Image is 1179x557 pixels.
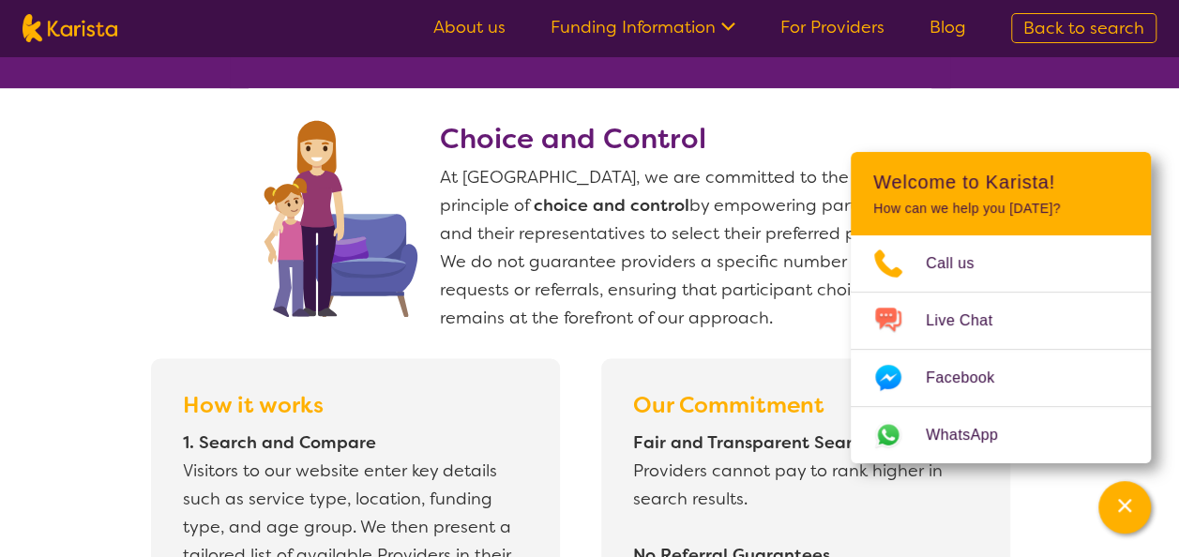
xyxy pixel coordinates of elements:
[926,307,1015,335] span: Live Chat
[183,430,376,453] b: 1. Search and Compare
[23,14,117,42] img: Karista logo
[780,16,884,38] a: For Providers
[926,364,1017,392] span: Facebook
[183,389,324,419] b: How it works
[851,152,1151,463] div: Channel Menu
[851,407,1151,463] a: Web link opens in a new tab.
[1098,481,1151,534] button: Channel Menu
[926,421,1020,449] span: WhatsApp
[440,122,928,156] h2: Choice and Control
[1011,13,1156,43] a: Back to search
[930,16,966,38] a: Blog
[534,194,689,217] b: choice and control
[440,166,924,329] span: At [GEOGRAPHIC_DATA], we are committed to the NDIS principle of by empowering participants and th...
[433,16,506,38] a: About us
[873,171,1128,193] h2: Welcome to Karista!
[1023,17,1144,39] span: Back to search
[633,430,936,453] b: Fair and Transparent Search Results
[926,249,997,278] span: Call us
[851,235,1151,463] ul: Choose channel
[551,16,735,38] a: Funding Information
[873,201,1128,217] p: How can we help you [DATE]?
[633,389,824,419] b: Our Commitment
